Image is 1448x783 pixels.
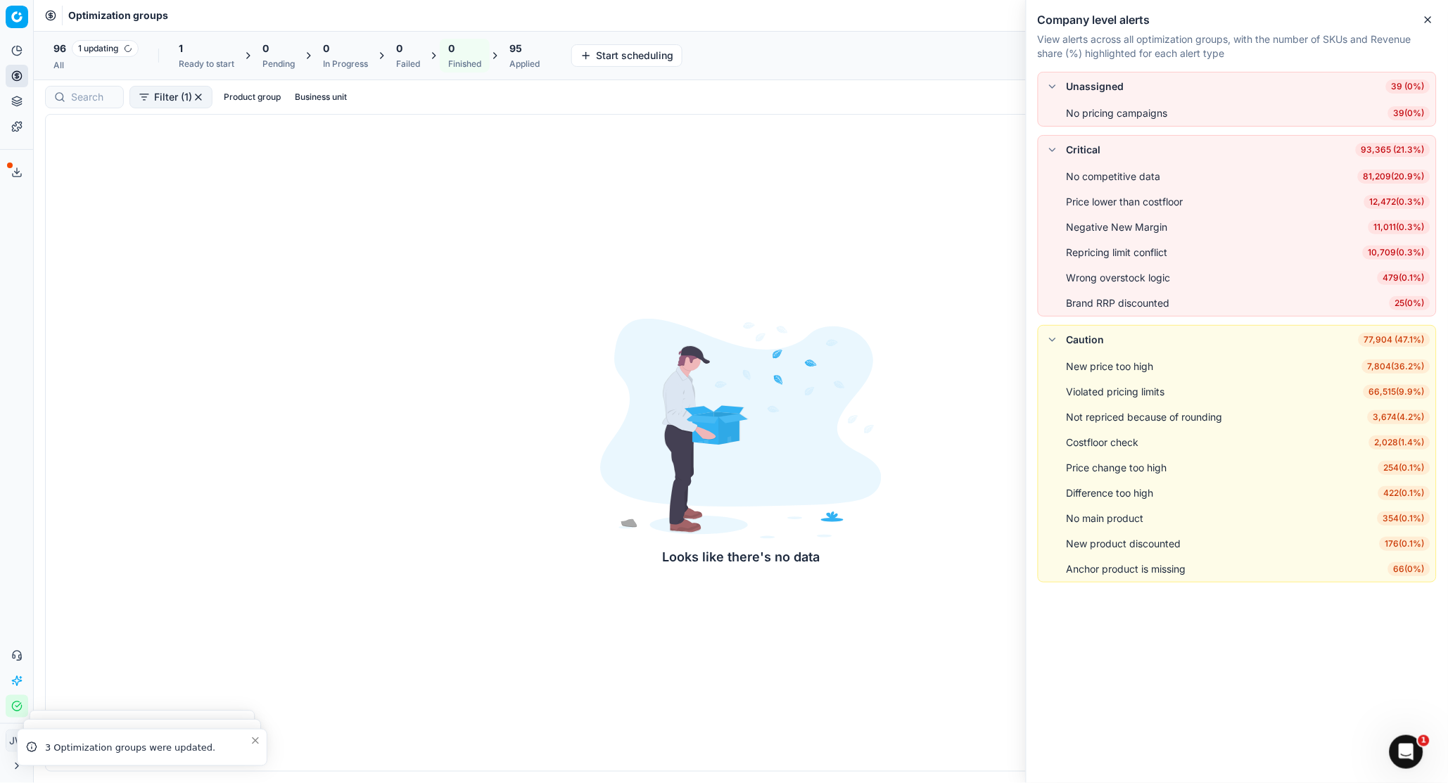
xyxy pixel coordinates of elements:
span: 0 [323,42,329,56]
div: No main product [1067,511,1144,526]
span: 12,472 ( 0.3% ) [1364,195,1430,209]
span: 11,011 ( 0.3% ) [1368,220,1430,234]
div: Brand RRP discounted [1067,296,1170,310]
button: Product group [218,89,286,106]
div: No pricing campaigns [1067,106,1168,120]
span: JW [6,730,27,751]
span: 1 updating [72,40,139,57]
span: 479 ( 0.1% ) [1378,271,1430,285]
div: Repricing limit conflict [1067,246,1168,260]
div: All [53,60,139,71]
span: 176 ( 0.1% ) [1380,537,1430,551]
div: No competitive data [1067,170,1161,184]
div: Finished [448,58,481,70]
span: 3,674 ( 4.2% ) [1368,410,1430,424]
span: 25 ( 0% ) [1390,296,1430,310]
button: Close toast [247,732,264,749]
span: 0 [262,42,269,56]
div: Wrong overstock logic [1067,271,1171,285]
span: 0 [396,42,402,56]
div: Applied [509,58,540,70]
span: 39 ( 0% ) [1388,106,1430,120]
span: 95 [509,42,522,56]
div: 3 Optimization groups were updated. [45,741,250,755]
span: 1 [1418,735,1430,746]
div: New product discounted [1067,537,1181,551]
div: Costfloor check [1067,435,1139,450]
div: Critical [1067,143,1101,157]
span: 1 [179,42,183,56]
div: In Progress [323,58,368,70]
div: Unassigned [1067,79,1124,94]
span: 66 ( 0% ) [1388,562,1430,576]
span: 10,709 ( 0.3% ) [1363,246,1430,260]
button: Business unit [289,89,353,106]
button: Filter (1) [129,86,212,108]
span: Optimization groups [68,8,168,23]
input: Search [71,90,115,104]
p: View alerts across all optimization groups, with the number of SKUs and Revenue share (%) highlig... [1038,32,1437,61]
span: 81,209 ( 20.9% ) [1358,170,1430,184]
span: 39 (0%) [1386,79,1430,94]
iframe: Intercom live chat [1390,735,1423,769]
button: Start scheduling [571,44,682,67]
div: Ready to start [179,58,234,70]
span: 2,028 ( 1.4% ) [1369,435,1430,450]
div: Looks like there's no data [600,547,882,567]
button: JW [6,730,28,752]
div: Negative New Margin [1067,220,1168,234]
nav: breadcrumb [68,8,168,23]
div: Anchor product is missing [1067,562,1186,576]
div: Not repriced because of rounding [1067,410,1223,424]
div: Price change too high [1067,461,1167,475]
span: 7,804 ( 36.2% ) [1362,359,1430,374]
span: 93,365 (21.3%) [1356,143,1430,157]
div: Caution [1067,333,1105,347]
div: Failed [396,58,420,70]
div: Price lower than costfloor [1067,195,1183,209]
div: Difference too high [1067,486,1154,500]
h2: Company level alerts [1038,11,1437,28]
span: 354 ( 0.1% ) [1378,511,1430,526]
span: 96 [53,42,66,56]
span: 77,904 (47.1%) [1359,333,1430,347]
span: 254 ( 0.1% ) [1378,461,1430,475]
div: Pending [262,58,295,70]
div: New price too high [1067,359,1154,374]
span: 0 [448,42,455,56]
div: Violated pricing limits [1067,385,1165,399]
span: 422 ( 0.1% ) [1378,486,1430,500]
span: 66,515 ( 9.9% ) [1364,385,1430,399]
